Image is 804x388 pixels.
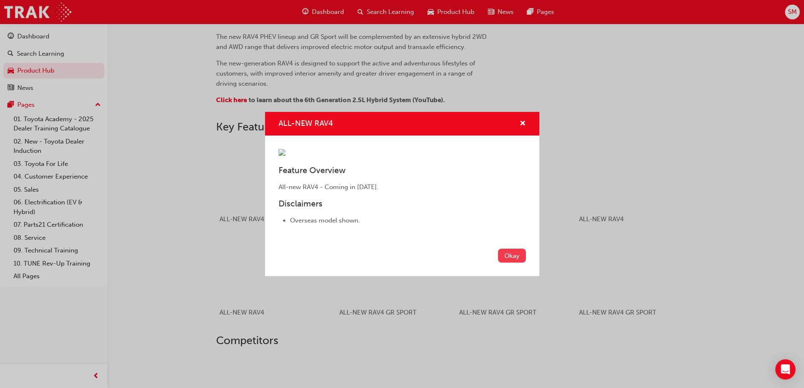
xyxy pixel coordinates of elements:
span: All-new RAV4 - Coming in [DATE]. [279,183,379,191]
div: ALL-NEW RAV4 [265,112,539,276]
li: Overseas model shown. [290,216,526,225]
img: e8bfdd4a-356a-43b8-83f3-beddcd36000d.png [279,149,285,156]
span: cross-icon [520,120,526,128]
button: cross-icon [520,119,526,129]
h3: Disclaimers [279,199,526,209]
span: ALL-NEW RAV4 [279,119,333,128]
button: Okay [498,249,526,263]
div: Open Intercom Messenger [775,359,796,380]
h3: Feature Overview [279,166,526,175]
